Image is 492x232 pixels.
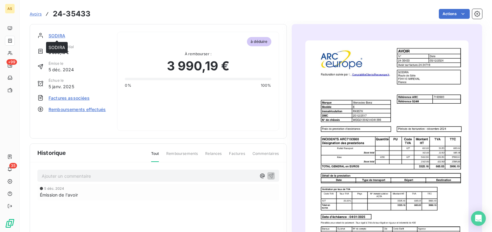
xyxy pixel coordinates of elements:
span: Émise le [49,61,74,66]
span: Relances [205,151,222,161]
a: +99 [5,60,15,70]
span: 5 déc. 2024 [49,66,74,73]
span: 35 [9,163,17,168]
button: Actions [439,9,470,19]
span: Remboursements effectués [49,106,106,113]
div: Open Intercom Messenger [471,211,486,226]
span: 3 990,19 € [167,57,230,75]
div: SODIRA [46,42,68,53]
span: Échue le [49,78,74,83]
span: 0% [125,83,131,88]
span: SODIRA [49,32,65,39]
span: 5 janv. 2025 [49,83,74,90]
h3: 24-35433 [53,8,91,19]
div: AS [5,4,15,14]
span: Commentaires [252,151,279,161]
span: Factures associées [49,95,90,101]
span: Factures [229,151,245,161]
span: 100% [261,83,271,88]
span: Émission de l'avoir [40,192,78,198]
span: 5 déc. 2024 [44,187,64,190]
span: à déduire [247,37,271,46]
a: Avoirs [30,11,42,17]
span: À rembourser : [125,51,271,57]
span: Historique [37,149,66,157]
span: Remboursements [166,151,198,161]
img: Logo LeanPay [5,218,15,228]
span: +99 [6,59,17,65]
span: Tout [151,151,159,162]
span: Avoirs [30,11,42,16]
